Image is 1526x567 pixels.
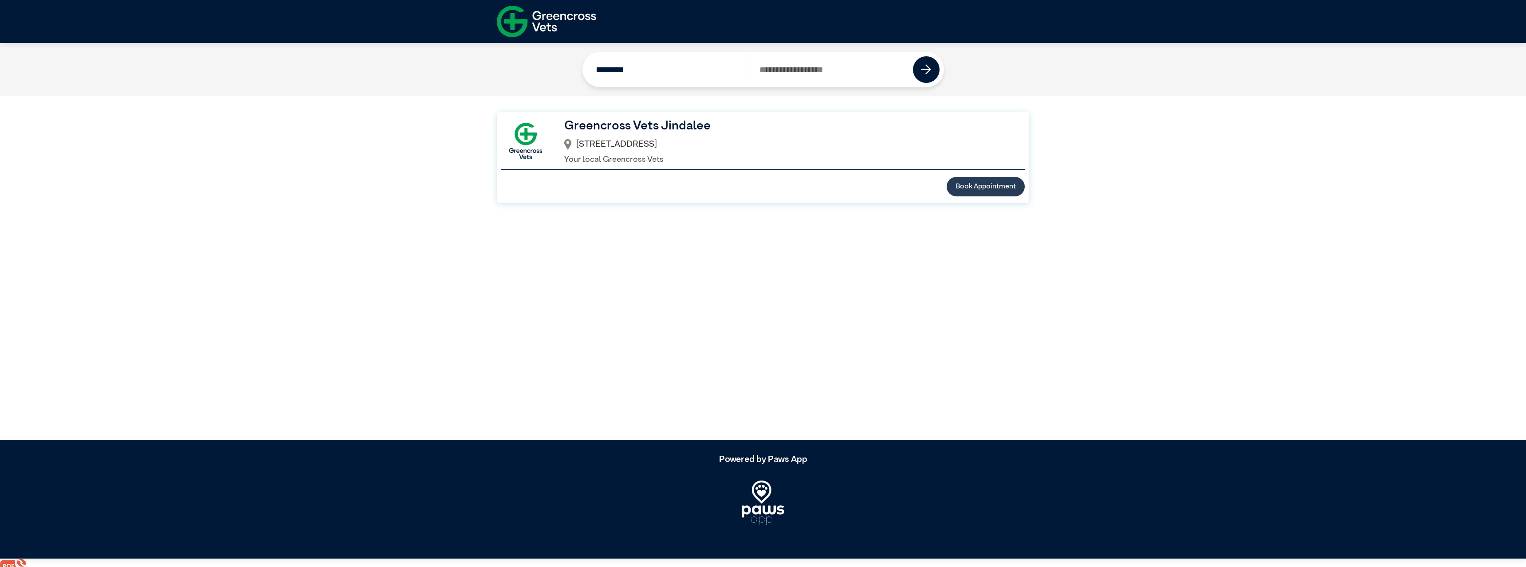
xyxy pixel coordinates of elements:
h3: Greencross Vets Jindalee [564,117,1011,135]
h5: Powered by Paws App [497,454,1029,465]
button: Book Appointment [947,177,1025,196]
img: f-logo [497,2,596,41]
input: Search by Postcode [750,52,913,87]
input: Search by Clinic Name [587,52,750,87]
img: PawsApp [742,481,784,525]
p: Your local Greencross Vets [564,154,1011,166]
img: GX-Square.png [501,117,550,165]
div: [STREET_ADDRESS] [564,135,1011,154]
img: icon-right [921,64,932,75]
